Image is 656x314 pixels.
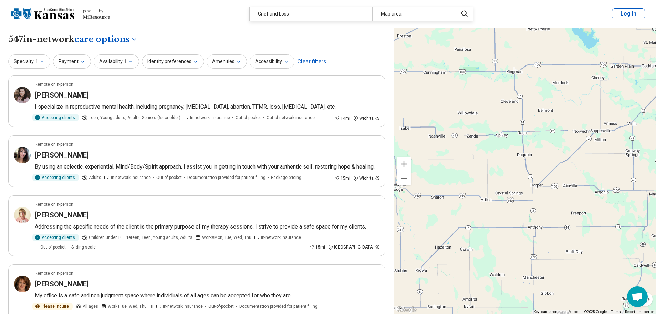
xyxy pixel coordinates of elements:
[35,103,379,111] p: I specialize in reproductive mental health, including pregnancy, [MEDICAL_DATA], abortion, TFMR, ...
[71,244,96,250] span: Sliding scale
[309,244,325,250] div: 15 mi
[35,58,38,65] span: 1
[94,54,139,69] button: Availability1
[250,7,372,21] div: Grief and Loss
[89,174,101,181] span: Adults
[74,33,138,45] button: Care options
[32,174,79,181] div: Accepting clients
[353,115,379,121] div: Wichita , KS
[35,279,89,289] h3: [PERSON_NAME]
[35,223,379,231] p: Addressing the specific needs of the client is the primary purpose of my therapy sessions. I stri...
[208,303,234,310] span: Out-of-pocket
[35,90,89,100] h3: [PERSON_NAME]
[397,157,411,171] button: Zoom in
[328,244,379,250] div: [GEOGRAPHIC_DATA] , KS
[142,54,204,69] button: Identity preferences
[124,58,127,65] span: 1
[187,174,265,181] span: Documentation provided for patient filling
[372,7,454,21] div: Map area
[32,234,79,241] div: Accepting clients
[11,6,110,22] a: Blue Cross Blue Shield Kansaspowered by
[74,33,129,45] span: care options
[32,303,73,310] div: Please inquire
[8,33,138,45] h1: 547 in-network
[261,234,301,241] span: In-network insurance
[89,234,192,241] span: Children under 10, Preteen, Teen, Young adults, Adults
[271,174,301,181] span: Package pricing
[202,234,251,241] span: Works Mon, Tue, Wed, Thu
[239,303,317,310] span: Documentation provided for patient filling
[35,270,73,276] p: Remote or In-person
[156,174,182,181] span: Out-of-pocket
[83,303,98,310] span: All ages
[611,310,621,314] a: Terms
[108,303,153,310] span: Works Tue, Wed, Thu, Fri
[40,244,66,250] span: Out-of-pocket
[11,6,74,22] img: Blue Cross Blue Shield Kansas
[111,174,151,181] span: In-network insurance
[83,8,110,14] div: powered by
[35,210,89,220] h3: [PERSON_NAME]
[569,310,607,314] span: Map data ©2025 Google
[207,54,247,69] button: Amenities
[236,114,261,121] span: Out-of-pocket
[8,54,50,69] button: Specialty1
[190,114,230,121] span: In-network insurance
[163,303,203,310] span: In-network insurance
[612,8,645,19] button: Log In
[334,175,350,181] div: 15 mi
[267,114,315,121] span: Out-of-network insurance
[35,292,379,300] p: My office is a safe and non judgment space where individuals of all ages can be accepted for who ...
[334,115,350,121] div: 14 mi
[35,201,73,207] p: Remote or In-person
[627,286,648,307] a: Open chat
[625,310,654,314] a: Report a map error
[35,163,379,171] p: By using an eclectic, experiential, Mind/Body/Spirit approach, I assist you in getting in touch w...
[397,171,411,185] button: Zoom out
[53,54,91,69] button: Payment
[353,175,379,181] div: Wichita , KS
[35,150,89,160] h3: [PERSON_NAME]
[35,81,73,88] p: Remote or In-person
[250,54,294,69] button: Accessibility
[32,114,79,121] div: Accepting clients
[35,141,73,148] p: Remote or In-person
[89,114,180,121] span: Teen, Young adults, Adults, Seniors (65 or older)
[297,53,326,70] div: Clear filters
